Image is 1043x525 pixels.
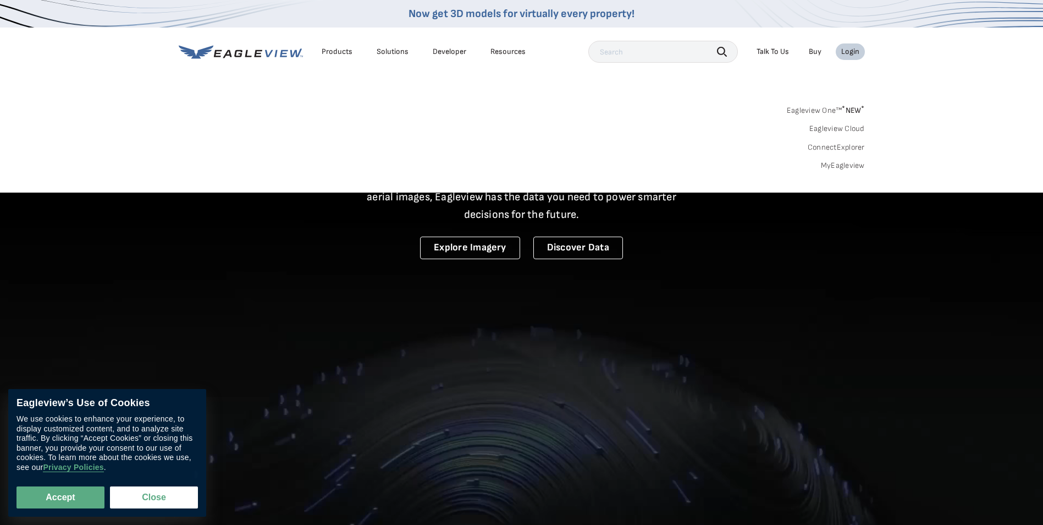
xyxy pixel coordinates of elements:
input: Search [588,41,738,63]
a: ConnectExplorer [808,143,865,152]
a: Explore Imagery [420,237,520,259]
button: Accept [16,486,104,508]
div: Login [841,47,859,57]
div: Solutions [377,47,409,57]
p: A new era starts here. Built on more than 3.5 billion high-resolution aerial images, Eagleview ha... [354,171,690,223]
a: Eagleview One™*NEW* [787,102,865,115]
div: Eagleview’s Use of Cookies [16,397,198,409]
div: Resources [490,47,526,57]
button: Close [110,486,198,508]
div: We use cookies to enhance your experience, to display customized content, and to analyze site tra... [16,415,198,473]
div: Products [322,47,352,57]
a: Buy [809,47,821,57]
a: MyEagleview [821,161,865,171]
a: Privacy Policies [43,463,103,473]
a: Developer [433,47,466,57]
a: Now get 3D models for virtually every property! [409,7,634,20]
a: Eagleview Cloud [809,124,865,134]
a: Discover Data [533,237,623,259]
span: NEW [842,106,864,115]
div: Talk To Us [757,47,789,57]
